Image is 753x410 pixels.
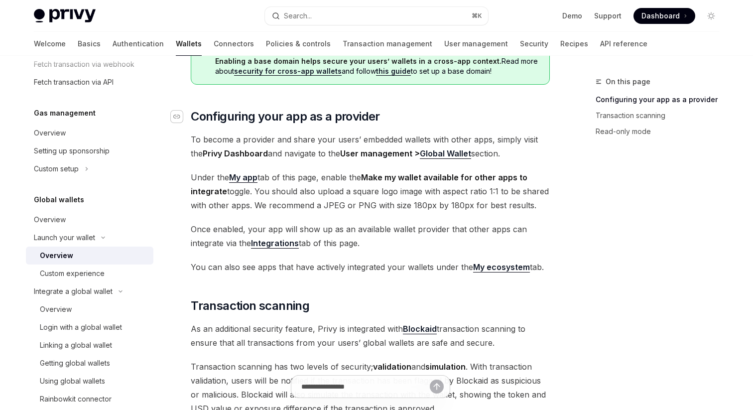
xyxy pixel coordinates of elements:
span: Transaction scanning [191,298,309,314]
a: Login with a global wallet [26,318,153,336]
a: Basics [78,32,101,56]
div: Custom setup [34,163,79,175]
span: Dashboard [641,11,680,21]
span: On this page [606,76,650,88]
a: My ecosystem [473,262,530,273]
span: Once enabled, your app will show up as an available wallet provider that other apps can integrate... [191,222,550,250]
a: Welcome [34,32,66,56]
div: Login with a global wallet [40,321,122,333]
a: Dashboard [633,8,695,24]
a: User management [444,32,508,56]
a: Using global wallets [26,372,153,390]
a: Authentication [113,32,164,56]
a: Security [520,32,548,56]
a: Demo [562,11,582,21]
a: Blockaid [403,324,437,334]
div: Overview [34,127,66,139]
a: security for cross-app wallets [234,67,342,76]
div: Overview [40,250,73,262]
div: Search... [284,10,312,22]
a: Configuring your app as a provider [596,92,727,108]
a: Wallets [176,32,202,56]
div: Linking a global wallet [40,339,112,351]
div: Launch your wallet [34,232,95,244]
div: Setting up sponsorship [34,145,110,157]
a: Connectors [214,32,254,56]
h5: Gas management [34,107,96,119]
img: light logo [34,9,96,23]
a: Navigate to header [171,109,191,125]
a: Transaction scanning [596,108,727,124]
strong: My app [229,172,257,182]
a: Setting up sponsorship [26,142,153,160]
strong: Make my wallet available for other apps to integrate [191,172,527,196]
button: Search...⌘K [265,7,488,25]
button: Send message [430,380,444,394]
a: Custom experience [26,265,153,282]
span: You can also see apps that have actively integrated your wallets under the tab. [191,260,550,274]
a: Integrations [251,238,299,249]
div: Custom experience [40,268,105,279]
a: Overview [26,300,153,318]
strong: simulation [425,362,466,372]
div: Overview [34,214,66,226]
strong: Enabling a base domain helps secure your users’ wallets in a cross-app context. [215,57,502,65]
span: Under the tab of this page, enable the toggle. You should also upload a square logo image with as... [191,170,550,212]
div: Integrate a global wallet [34,285,113,297]
a: Overview [26,211,153,229]
span: As an additional security feature, Privy is integrated with transaction scanning to ensure that a... [191,322,550,350]
div: Fetch transaction via API [34,76,114,88]
div: Overview [40,303,72,315]
a: Overview [26,124,153,142]
div: Getting global wallets [40,357,110,369]
a: My app [229,172,257,183]
a: Recipes [560,32,588,56]
a: Getting global wallets [26,354,153,372]
span: Read more about and follow to set up a base domain! [215,56,539,76]
button: Toggle dark mode [703,8,719,24]
span: ⌘ K [472,12,482,20]
strong: validation [373,362,411,372]
a: Rainbowkit connector [26,390,153,408]
a: Read-only mode [596,124,727,139]
a: Linking a global wallet [26,336,153,354]
h5: Global wallets [34,194,84,206]
div: Rainbowkit connector [40,393,112,405]
a: this guide [376,67,411,76]
strong: Privy Dashboard [203,148,268,158]
strong: User management > [340,148,471,159]
span: Configuring your app as a provider [191,109,380,125]
a: Policies & controls [266,32,331,56]
a: Support [594,11,622,21]
div: Using global wallets [40,375,105,387]
a: Global Wallet [420,148,471,159]
a: API reference [600,32,647,56]
a: Overview [26,247,153,265]
a: Fetch transaction via API [26,73,153,91]
span: To become a provider and share your users’ embedded wallets with other apps, simply visit the and... [191,133,550,160]
a: Transaction management [343,32,432,56]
